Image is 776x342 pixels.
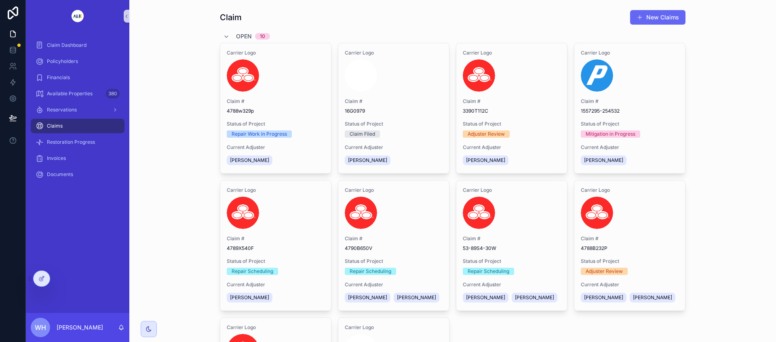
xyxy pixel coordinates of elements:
[463,187,561,193] span: Carrier Logo
[586,130,635,138] div: Mitigation in Progress
[236,32,252,40] span: Open
[466,157,505,164] span: [PERSON_NAME]
[581,245,679,252] span: 4788B232P
[581,108,679,114] span: 1557295-254532
[47,42,86,48] span: Claim Dashboard
[466,294,505,301] span: [PERSON_NAME]
[345,50,443,56] span: Carrier Logo
[31,167,124,182] a: Documents
[350,268,391,275] div: Repair Scheduling
[456,43,567,174] a: Carrier LogoClaim #3390T112CStatus of ProjectAdjuster ReviewCurrent Adjuster[PERSON_NAME]
[463,121,561,127] span: Status of Project
[584,157,623,164] span: [PERSON_NAME]
[260,33,265,40] div: 10
[581,258,679,264] span: Status of Project
[581,98,679,105] span: Claim #
[581,235,679,242] span: Claim #
[345,98,443,105] span: Claim #
[47,74,70,81] span: Financials
[581,144,679,151] span: Current Adjuster
[26,32,129,192] div: scrollable content
[31,54,124,69] a: Policyholders
[397,294,436,301] span: [PERSON_NAME]
[574,180,685,311] a: Carrier LogoClaim #4788B232PStatus of ProjectAdjuster ReviewCurrent Adjuster[PERSON_NAME][PERSON_...
[47,107,77,113] span: Reservations
[230,294,269,301] span: [PERSON_NAME]
[31,119,124,133] a: Claims
[338,180,449,311] a: Carrier LogoClaim #4790B650VStatus of ProjectRepair SchedulingCurrent Adjuster[PERSON_NAME][PERSO...
[232,268,273,275] div: Repair Scheduling
[227,187,325,193] span: Carrier Logo
[345,187,443,193] span: Carrier Logo
[463,258,561,264] span: Status of Project
[106,89,120,99] div: 380
[31,103,124,117] a: Reservations
[220,180,331,311] a: Carrier LogoClaim #4789X540FStatus of ProjectRepair SchedulingCurrent Adjuster[PERSON_NAME]
[227,245,325,252] span: 4789X540F
[220,12,242,23] h1: Claim
[35,323,46,332] span: WH
[350,130,375,138] div: Claim Filed
[574,43,685,174] a: Carrier LogoClaim #1557295-254532Status of ProjectMitigation in ProgressCurrent Adjuster[PERSON_N...
[468,130,505,138] div: Adjuster Review
[227,98,325,105] span: Claim #
[456,180,567,311] a: Carrier LogoClaim #53-89S4-30WStatus of ProjectRepair SchedulingCurrent Adjuster[PERSON_NAME][PER...
[227,50,325,56] span: Carrier Logo
[584,294,623,301] span: [PERSON_NAME]
[220,43,331,174] a: Carrier LogoClaim #4788w329pStatus of ProjectRepair Work in ProgressCurrent Adjuster[PERSON_NAME]
[581,50,679,56] span: Carrier Logo
[31,70,124,85] a: Financials
[345,324,443,331] span: Carrier Logo
[230,157,269,164] span: [PERSON_NAME]
[345,235,443,242] span: Claim #
[31,135,124,149] a: Restoration Progress
[345,281,443,288] span: Current Adjuster
[47,123,63,129] span: Claims
[345,144,443,151] span: Current Adjuster
[57,323,103,332] p: [PERSON_NAME]
[227,281,325,288] span: Current Adjuster
[581,281,679,288] span: Current Adjuster
[345,245,443,252] span: 4790B650V
[65,10,90,23] img: App logo
[581,187,679,193] span: Carrier Logo
[47,90,93,97] span: Available Properties
[348,294,387,301] span: [PERSON_NAME]
[47,139,95,145] span: Restoration Progress
[348,157,387,164] span: [PERSON_NAME]
[232,130,287,138] div: Repair Work in Progress
[630,10,685,25] button: New Claims
[345,121,443,127] span: Status of Project
[468,268,509,275] div: Repair Scheduling
[345,258,443,264] span: Status of Project
[345,108,443,114] span: 16G0979
[463,98,561,105] span: Claim #
[47,171,73,178] span: Documents
[47,155,66,162] span: Invoices
[463,281,561,288] span: Current Adjuster
[463,50,561,56] span: Carrier Logo
[338,43,449,174] a: Carrier LogoClaim #16G0979Status of ProjectClaim FiledCurrent Adjuster[PERSON_NAME]
[581,121,679,127] span: Status of Project
[227,108,325,114] span: 4788w329p
[463,245,561,252] span: 53-89S4-30W
[227,235,325,242] span: Claim #
[463,108,561,114] span: 3390T112C
[31,38,124,52] a: Claim Dashboard
[227,144,325,151] span: Current Adjuster
[31,86,124,101] a: Available Properties380
[586,268,623,275] div: Adjuster Review
[47,58,78,65] span: Policyholders
[515,294,554,301] span: [PERSON_NAME]
[227,121,325,127] span: Status of Project
[633,294,672,301] span: [PERSON_NAME]
[463,235,561,242] span: Claim #
[463,144,561,151] span: Current Adjuster
[31,151,124,166] a: Invoices
[227,324,325,331] span: Carrier Logo
[227,258,325,264] span: Status of Project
